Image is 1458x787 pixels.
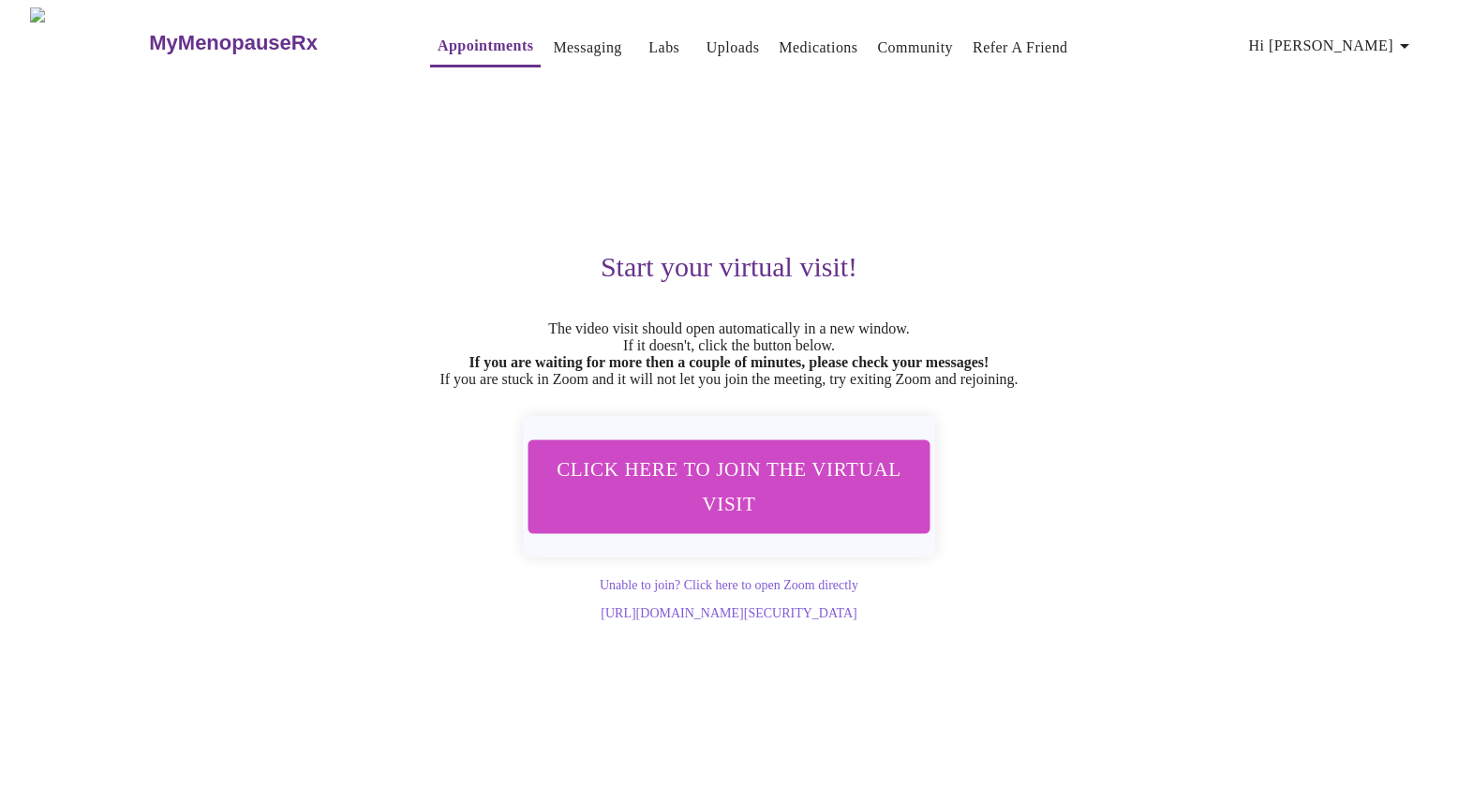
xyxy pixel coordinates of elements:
[707,35,760,61] a: Uploads
[1242,27,1423,65] button: Hi [PERSON_NAME]
[30,7,147,78] img: MyMenopauseRx Logo
[634,29,694,67] button: Labs
[601,606,856,620] a: [URL][DOMAIN_NAME][SECURITY_DATA]
[152,251,1306,283] h3: Start your virtual visit!
[600,578,858,592] a: Unable to join? Click here to open Zoom directly
[545,29,629,67] button: Messaging
[877,35,953,61] a: Community
[147,10,393,76] a: MyMenopauseRx
[553,35,621,61] a: Messaging
[469,354,989,370] strong: If you are waiting for more then a couple of minutes, please check your messages!
[648,35,679,61] a: Labs
[870,29,960,67] button: Community
[149,31,318,55] h3: MyMenopauseRx
[965,29,1076,67] button: Refer a Friend
[1249,33,1416,59] span: Hi [PERSON_NAME]
[973,35,1068,61] a: Refer a Friend
[527,439,931,534] button: Click here to join the virtual visit
[438,33,533,59] a: Appointments
[771,29,865,67] button: Medications
[152,320,1306,388] p: The video visit should open automatically in a new window. If it doesn't, click the button below....
[699,29,767,67] button: Uploads
[430,27,541,67] button: Appointments
[779,35,857,61] a: Medications
[551,452,906,521] span: Click here to join the virtual visit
